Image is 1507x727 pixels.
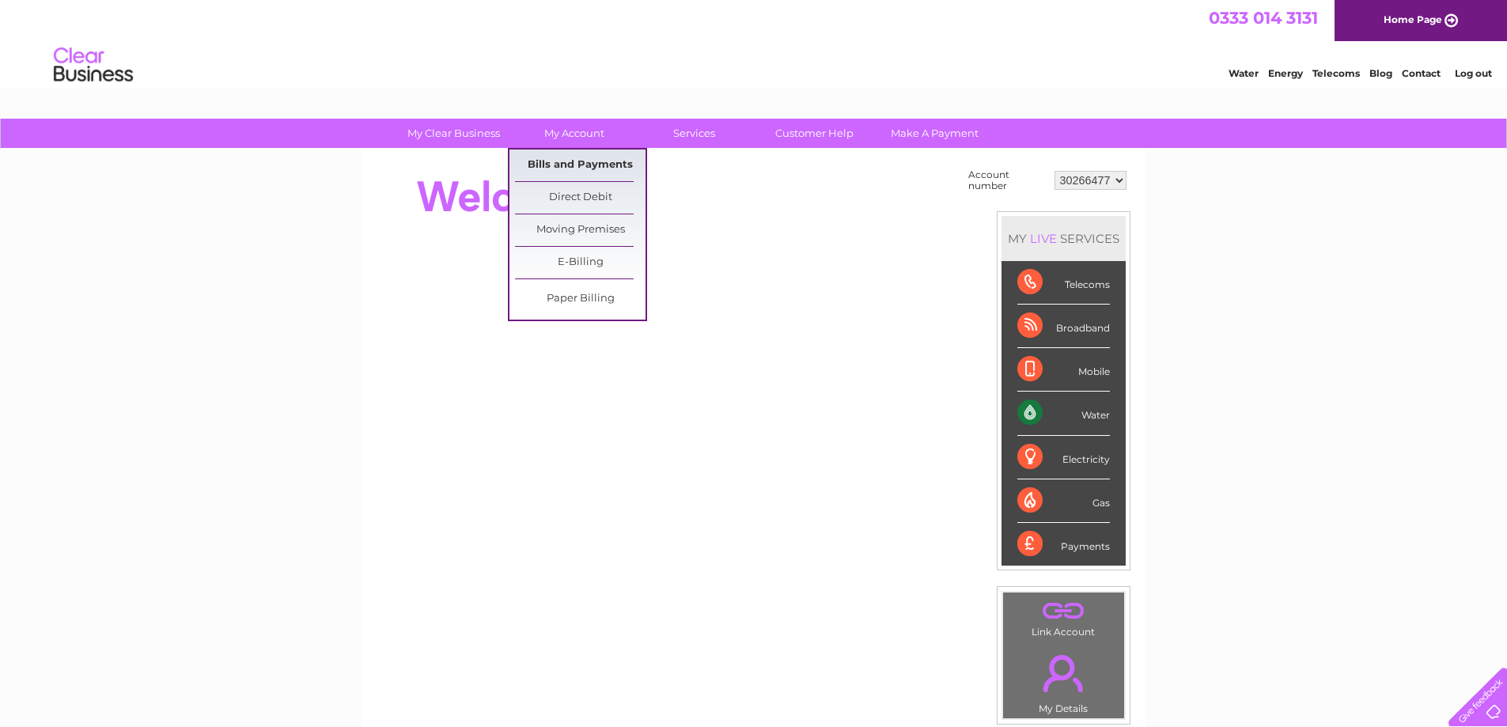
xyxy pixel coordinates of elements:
[1402,67,1441,79] a: Contact
[53,41,134,89] img: logo.png
[749,119,880,148] a: Customer Help
[1017,523,1110,566] div: Payments
[381,9,1128,77] div: Clear Business is a trading name of Verastar Limited (registered in [GEOGRAPHIC_DATA] No. 3667643...
[1027,231,1060,246] div: LIVE
[1369,67,1392,79] a: Blog
[515,283,646,315] a: Paper Billing
[1312,67,1360,79] a: Telecoms
[629,119,759,148] a: Services
[1268,67,1303,79] a: Energy
[1017,436,1110,479] div: Electricity
[1017,305,1110,348] div: Broadband
[1209,8,1318,28] a: 0333 014 3131
[1017,261,1110,305] div: Telecoms
[515,150,646,181] a: Bills and Payments
[964,165,1051,195] td: Account number
[1017,479,1110,523] div: Gas
[509,119,639,148] a: My Account
[515,182,646,214] a: Direct Debit
[1017,348,1110,392] div: Mobile
[388,119,519,148] a: My Clear Business
[1007,596,1120,624] a: .
[1002,216,1126,261] div: MY SERVICES
[1007,646,1120,701] a: .
[1017,392,1110,435] div: Water
[1229,67,1259,79] a: Water
[1002,592,1125,642] td: Link Account
[515,214,646,246] a: Moving Premises
[1002,642,1125,719] td: My Details
[1455,67,1492,79] a: Log out
[869,119,1000,148] a: Make A Payment
[515,247,646,278] a: E-Billing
